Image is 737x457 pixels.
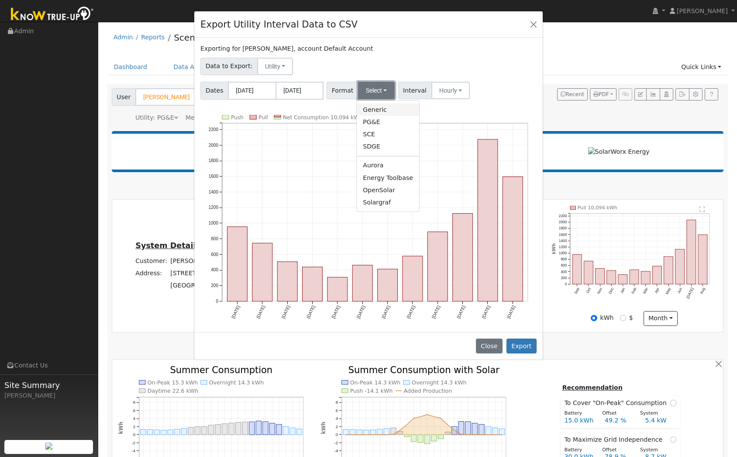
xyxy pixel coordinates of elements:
rect: onclick="" [327,277,348,301]
button: Export [506,339,537,353]
label: Exporting for [PERSON_NAME], account Default Account [200,44,373,53]
text: [DATE] [281,305,291,319]
text: [DATE] [381,305,391,319]
rect: onclick="" [252,243,272,301]
rect: onclick="" [352,265,372,301]
button: Hourly [431,82,470,99]
text: 1600 [209,174,219,179]
rect: onclick="" [303,267,323,301]
a: OpenSolar [357,184,419,196]
text: [DATE] [331,305,341,319]
a: SDGE [357,141,419,153]
text: 200 [211,283,218,288]
h4: Export Utility Interval Data to CSV [200,17,358,31]
button: Select [358,82,395,99]
button: Close [527,18,540,30]
rect: onclick="" [453,213,473,301]
text: 400 [211,267,218,272]
rect: onclick="" [378,269,398,301]
text: [DATE] [356,305,366,319]
text: 1400 [209,189,219,194]
a: SCE [357,128,419,141]
text: Pull [258,114,268,121]
text: [DATE] [256,305,266,319]
text: 2000 [209,142,219,147]
button: Utility [257,58,293,75]
rect: onclick="" [277,262,297,301]
span: Dates [200,82,228,100]
text: [DATE] [506,305,516,319]
a: Energy Toolbase [357,172,419,184]
text: 1800 [209,158,219,163]
text: [DATE] [231,305,241,319]
a: Generic [357,104,419,116]
a: PG&E [357,116,419,128]
rect: onclick="" [478,139,498,301]
text: 0 [216,299,219,304]
text: 1000 [209,221,219,225]
button: Close [476,339,503,353]
rect: onclick="" [403,256,423,301]
text: [DATE] [481,305,491,319]
text: Net Consumption 10,094 kWh [283,114,362,121]
text: 2200 [209,127,219,132]
span: Data to Export: [200,58,258,75]
span: Interval [398,82,432,99]
span: Format [327,82,358,99]
text: 800 [211,236,218,241]
rect: onclick="" [503,177,523,301]
text: 1200 [209,205,219,210]
rect: onclick="" [227,227,248,301]
text: [DATE] [456,305,466,319]
text: [DATE] [306,305,316,319]
a: Aurora [357,159,419,172]
rect: onclick="" [427,232,448,301]
a: Solargraf [357,196,419,208]
text: 600 [211,252,218,256]
text: [DATE] [406,305,416,319]
text: Push [231,114,244,121]
text: [DATE] [431,305,441,319]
